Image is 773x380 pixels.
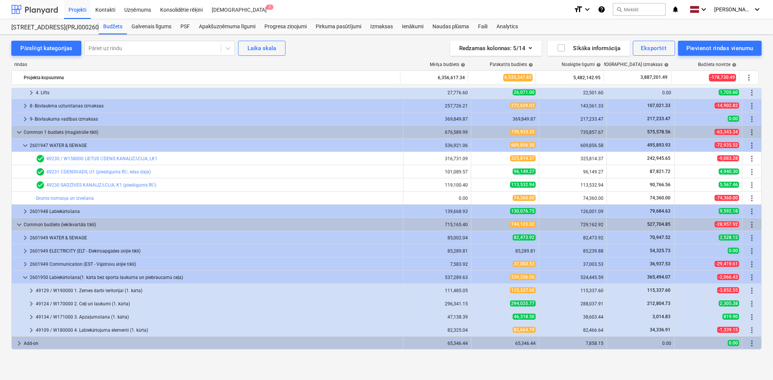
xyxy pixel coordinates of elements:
div: 369,849.87 [406,116,468,122]
a: Naudas plūsma [428,19,474,34]
span: Vairāk darbību [747,194,756,203]
span: keyboard_arrow_right [27,88,36,97]
div: 369,849.87 [474,116,536,122]
span: 0.00 [728,340,739,346]
span: 495,893.93 [646,142,671,148]
div: 82,466.64 [542,328,603,333]
div: 4. Lifts [36,87,400,99]
span: help [459,63,465,67]
span: 2,528.12 [719,234,739,241]
span: -2,066.43 [717,274,739,280]
div: Chat Widget [735,344,773,380]
span: 96,149.27 [513,169,536,175]
div: Add-on [24,337,400,349]
div: 2601949 WATER & SEWAGE [30,232,400,244]
span: 2,305.38 [719,300,739,306]
a: Analytics [492,19,522,34]
span: 0.00 [728,248,739,254]
span: Vairāk darbību [747,154,756,163]
i: keyboard_arrow_down [583,5,592,14]
i: notifications [672,5,679,14]
a: 49230 SADZĪVES KANALIZĀCIJA, K1 (pieslēgums RŪ) [46,182,156,188]
span: keyboard_arrow_right [21,260,30,269]
div: 7,858.15 [542,341,603,346]
a: Ienākumi [397,19,428,34]
span: 115,337.60 [510,287,536,293]
div: 126,001.09 [542,209,603,214]
span: keyboard_arrow_down [15,128,24,137]
div: 65,346.44 [474,341,536,346]
span: 739,933.33 [510,129,536,135]
div: 2601948 Labiekārtošana [30,205,400,218]
div: 38,603.44 [542,314,603,320]
span: 113,532.94 [510,182,536,188]
span: Rindas vienumam ir 2 PSF [36,154,45,163]
i: Zināšanu pamats [598,5,605,14]
div: 288,037.91 [542,301,603,306]
div: [STREET_ADDRESS](PRJ0002600) 2601946 [11,24,90,32]
span: 212,804.73 [646,301,671,306]
button: Laika skala [238,41,286,56]
a: Pirkuma pasūtījumi [311,19,366,34]
span: Vairāk darbību [747,141,756,150]
button: Pārslēgt kategorijas [11,41,81,56]
span: 37,003.53 [513,261,536,267]
div: rindas [11,62,401,67]
div: 49134 / W171000 3. Apzaļumošana (1. kārta) [36,311,400,323]
span: -74,360.00 [715,195,739,201]
span: -72,935.52 [715,142,739,148]
div: 85,002.04 [406,235,468,241]
div: 2601949 ELECTRICITY (ELT - Elektroapgādes ārējie tīkli) [30,245,400,257]
span: 242,945.65 [646,156,671,161]
span: help [730,63,736,67]
span: 87,821.72 [649,169,671,174]
span: keyboard_arrow_down [21,273,30,282]
div: 0.00 [406,196,468,201]
span: -9,083.28 [717,155,739,161]
div: Common 1 budžets (maģistrālie tīkli) [24,126,400,138]
span: [PERSON_NAME] [714,6,752,12]
span: Vairāk darbību [747,115,756,124]
span: 819.90 [723,314,739,320]
a: Galvenais līgums [127,19,176,34]
span: Vairāk darbību [747,273,756,282]
span: 36,937.53 [649,261,671,267]
span: 115,337.60 [646,288,671,293]
span: Vairāk darbību [747,326,756,335]
span: Vairāk darbību [747,286,756,295]
span: search [616,6,622,12]
a: Grunts nomaiņa un izvešana [36,196,94,201]
div: 325,814.37 [542,156,603,161]
span: -14,902.82 [715,103,739,109]
a: Progresa ziņojumi [260,19,311,34]
span: 107,021.33 [646,103,671,108]
span: Vairāk darbību [747,313,756,322]
span: 5,567.46 [719,182,739,188]
span: keyboard_arrow_right [27,326,36,335]
span: 79,684.63 [649,208,671,214]
span: 0.00 [728,116,739,122]
div: PSF [176,19,194,34]
div: 143,561.33 [542,103,603,109]
span: Vairāk darbību [747,128,756,137]
span: -1,339.15 [717,327,739,333]
span: Vairāk darbību [747,260,756,269]
span: help [595,63,601,67]
div: 22,501.60 [542,90,603,95]
a: 49230 / W158000 LIETUS ŪDENS KANALIZĀCIJA, LK1 [46,156,157,161]
span: -3,852.55 [717,287,739,293]
div: 74,360.00 [542,196,603,201]
div: 6,356,617.34 [403,72,465,84]
div: 47,138.39 [406,314,468,320]
span: Vairāk darbību [747,101,756,110]
button: Eksportēt [633,41,675,56]
div: Common budžets (iekškvartāla tīkli) [24,219,400,231]
div: 217,233.47 [542,116,603,122]
div: 609,856.58 [542,143,603,148]
div: 2601950 Labiekārtošana(1. kārta bez sporta laukuma un piebraucamā ceļa) [30,271,400,283]
span: 3,014.83 [652,314,671,319]
div: 113,532.94 [542,182,603,188]
span: Vairāk darbību [747,299,756,308]
span: help [663,63,669,67]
